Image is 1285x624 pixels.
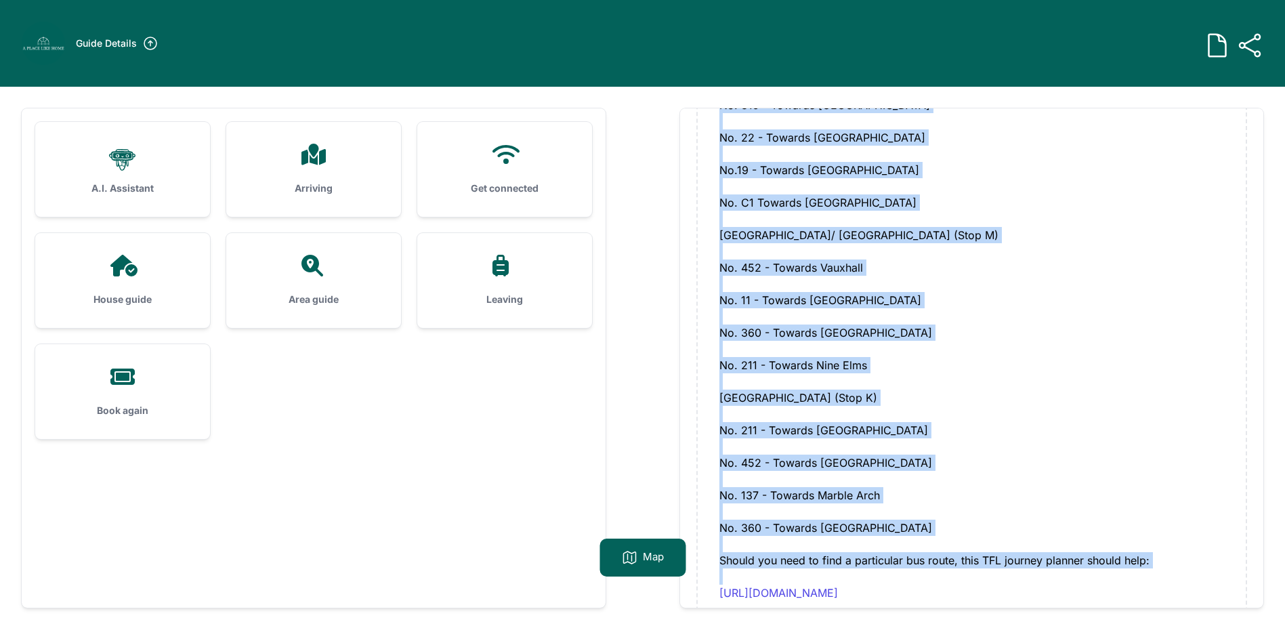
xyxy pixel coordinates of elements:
a: Area guide [226,233,401,328]
h3: Arriving [248,182,379,195]
a: [URL][DOMAIN_NAME] [719,586,838,600]
div: No. 452 - Towards Vauxhall [719,259,1225,276]
div: No. 452 - Towards [GEOGRAPHIC_DATA] [719,455,1225,471]
div: No.19 - Towards [GEOGRAPHIC_DATA] [719,162,1225,178]
a: House guide [35,233,210,328]
div: No. 22 - Towards [GEOGRAPHIC_DATA] [719,129,1225,146]
p: Map [643,549,664,566]
div: [GEOGRAPHIC_DATA] (Stop K) [719,390,1225,406]
h3: House guide [57,293,188,306]
a: Leaving [417,233,592,328]
h3: A.I. Assistant [57,182,188,195]
img: 2m9untdeeayswk1zjljv3oy4d1gr [22,22,65,65]
div: [GEOGRAPHIC_DATA]/ [GEOGRAPHIC_DATA] (Stop M) [719,227,1225,243]
a: Arriving [226,122,401,217]
div: No. C1 Towards [GEOGRAPHIC_DATA] [719,194,1225,211]
h3: Get connected [439,182,570,195]
div: No. 211 - Towards Nine Elms [719,357,1225,373]
h3: Area guide [248,293,379,306]
div: Should you need to find a particular bus route, this TFL journey planner should help: [719,552,1225,568]
div: No. 211 - Towards [GEOGRAPHIC_DATA] [719,422,1225,438]
div: No. 11 - Towards [GEOGRAPHIC_DATA] [719,292,1225,308]
a: A.I. Assistant [35,122,210,217]
a: Guide Details [76,35,159,51]
h3: Leaving [439,293,570,306]
div: No. 137 - Towards Marble Arch [719,487,1225,503]
div: No. 360 - Towards [GEOGRAPHIC_DATA] [719,325,1225,341]
h3: Book again [57,404,188,417]
div: No. 360 - Towards [GEOGRAPHIC_DATA] [719,520,1225,536]
a: Book again [35,344,210,439]
h3: Guide Details [76,37,137,50]
a: Get connected [417,122,592,217]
